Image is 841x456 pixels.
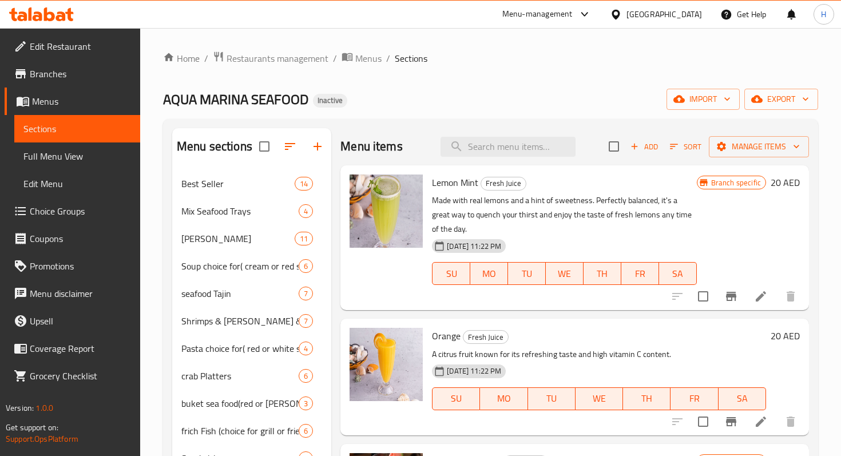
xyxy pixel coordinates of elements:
span: Shrimps & [PERSON_NAME] & Crab [181,314,299,328]
h6: 20 AED [771,328,800,344]
span: Sections [395,51,427,65]
div: items [299,259,313,273]
span: frich Fish (choice for grill or fried) [181,424,299,438]
button: TU [508,262,546,285]
span: Branches [30,67,131,81]
span: Add [629,140,660,153]
div: Pasta choice for( red or white souce)4 [172,335,331,362]
span: Coverage Report [30,342,131,355]
button: TH [584,262,621,285]
span: Edit Restaurant [30,39,131,53]
span: FR [626,265,654,282]
span: SA [723,390,761,407]
a: Menus [342,51,382,66]
button: TH [623,387,671,410]
button: SA [719,387,766,410]
span: Grocery Checklist [30,369,131,383]
span: Menus [32,94,131,108]
a: Sections [14,115,140,142]
div: frich Fish (choice for grill or fried)6 [172,417,331,445]
span: 1.0.0 [35,401,53,415]
a: Menus [5,88,140,115]
span: Fresh Juice [481,177,526,190]
button: FR [621,262,659,285]
a: Branches [5,60,140,88]
span: Choice Groups [30,204,131,218]
button: FR [671,387,718,410]
span: FR [675,390,713,407]
li: / [386,51,390,65]
img: Lemon Mint [350,175,423,248]
span: [PERSON_NAME] [181,232,295,245]
span: Sort items [663,138,709,156]
div: [GEOGRAPHIC_DATA] [626,8,702,21]
span: [DATE] 11:22 PM [442,241,506,252]
span: TH [628,390,666,407]
span: H [821,8,826,21]
div: crab Platters6 [172,362,331,390]
div: buket sea food(red or [PERSON_NAME])3 [172,390,331,417]
span: 4 [299,206,312,217]
span: Version: [6,401,34,415]
button: Branch-specific-item [717,408,745,435]
span: 14 [295,179,312,189]
div: items [299,396,313,410]
a: Coupons [5,225,140,252]
span: Pasta choice for( red or white souce) [181,342,299,355]
span: seafood Tajin [181,287,299,300]
button: delete [777,408,804,435]
a: Edit Restaurant [5,33,140,60]
p: Made with real lemons and a hint of sweetness. Perfectly balanced, it's a great way to quench you... [432,193,696,236]
a: Edit menu item [754,290,768,303]
span: Menus [355,51,382,65]
a: Coverage Report [5,335,140,362]
h2: Menu items [340,138,403,155]
span: Coupons [30,232,131,245]
span: 11 [295,233,312,244]
div: Fresh Juice [481,177,526,191]
span: Restaurants management [227,51,328,65]
div: Soup choice for( cream or red souce)6 [172,252,331,280]
button: WE [546,262,584,285]
span: Sections [23,122,131,136]
span: export [753,92,809,106]
span: Manage items [718,140,800,154]
button: Manage items [709,136,809,157]
span: 3 [299,398,312,409]
span: Menu disclaimer [30,287,131,300]
span: 7 [299,288,312,299]
a: Restaurants management [213,51,328,66]
span: MO [475,265,503,282]
a: Choice Groups [5,197,140,225]
div: Mix Seafood Trays [181,204,299,218]
span: TU [513,265,541,282]
button: Sort [667,138,704,156]
nav: breadcrumb [163,51,818,66]
a: Promotions [5,252,140,280]
span: TU [533,390,571,407]
img: Orange [350,328,423,401]
span: [DATE] 11:22 PM [442,366,506,376]
div: Best Seller14 [172,170,331,197]
h6: 20 AED [771,175,800,191]
button: Branch-specific-item [717,283,745,310]
div: seafood Tajin7 [172,280,331,307]
span: Promotions [30,259,131,273]
span: 7 [299,316,312,327]
button: SU [432,387,480,410]
a: Edit Menu [14,170,140,197]
span: 6 [299,426,312,437]
button: MO [480,387,527,410]
a: Edit menu item [754,415,768,429]
button: SA [659,262,697,285]
div: Fresh Juice [463,330,509,344]
a: Support.OpsPlatform [6,431,78,446]
span: Fresh Juice [463,331,508,344]
span: WE [580,390,618,407]
a: Home [163,51,200,65]
span: Inactive [313,96,347,105]
button: TU [528,387,576,410]
button: WE [576,387,623,410]
div: Inactive [313,94,347,108]
span: Branch specific [707,177,765,188]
